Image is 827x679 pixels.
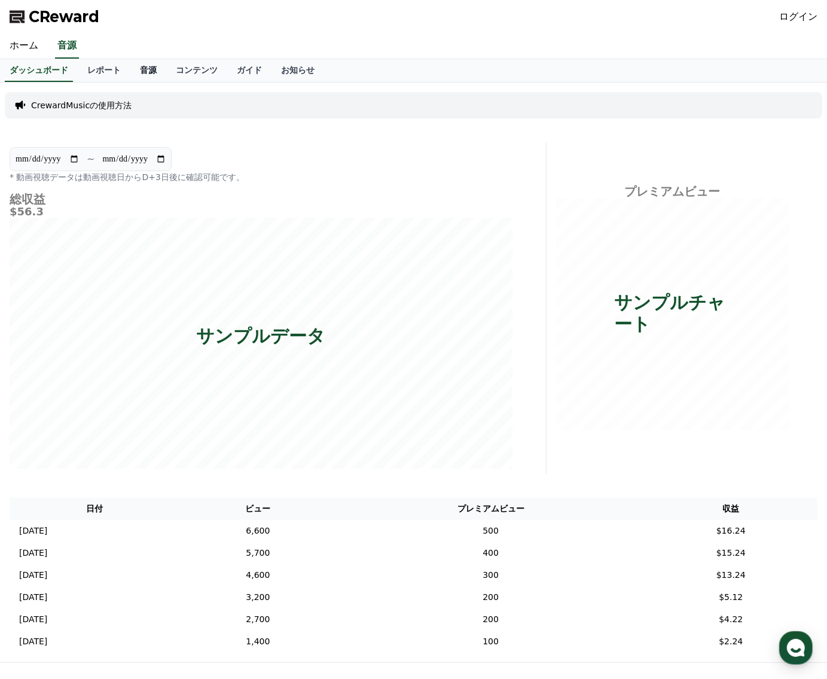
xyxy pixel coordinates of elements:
[179,542,337,564] td: 5,700
[10,498,179,520] th: 日付
[19,613,47,626] p: [DATE]
[337,542,645,564] td: 400
[614,291,731,334] p: サンプルチャート
[645,520,817,542] td: $16.24
[779,10,817,24] a: ログイン
[5,59,73,82] a: ダッシュボード
[179,608,337,631] td: 2,700
[19,547,47,559] p: [DATE]
[337,498,645,520] th: プレミアムビュー
[4,379,79,409] a: Home
[337,520,645,542] td: 500
[337,631,645,653] td: 100
[19,569,47,581] p: [DATE]
[19,591,47,604] p: [DATE]
[179,586,337,608] td: 3,200
[645,498,817,520] th: 収益
[166,59,227,82] a: コンテンツ
[179,564,337,586] td: 4,600
[19,635,47,648] p: [DATE]
[31,99,132,111] a: CrewardMusicの使用方法
[78,59,130,82] a: レポート
[179,498,337,520] th: ビュー
[87,152,94,166] p: ~
[337,586,645,608] td: 200
[10,193,512,206] h4: 総収益
[337,564,645,586] td: 300
[271,59,324,82] a: お知らせ
[179,631,337,653] td: 1,400
[337,608,645,631] td: 200
[645,564,817,586] td: $13.24
[177,397,206,407] span: Settings
[645,542,817,564] td: $15.24
[179,520,337,542] td: 6,600
[10,206,512,218] h5: $56.3
[10,171,512,183] p: * 動画視聴データは動画視聴日からD+3日後に確認可能です。
[556,185,789,198] h4: プレミアムビュー
[645,586,817,608] td: $5.12
[79,379,154,409] a: Messages
[645,608,817,631] td: $4.22
[645,631,817,653] td: $2.24
[99,398,135,407] span: Messages
[227,59,271,82] a: ガイド
[197,325,326,346] p: サンプルデータ
[130,59,166,82] a: 音源
[10,7,99,26] a: CReward
[154,379,230,409] a: Settings
[55,34,79,59] a: 音源
[19,525,47,537] p: [DATE]
[29,7,99,26] span: CReward
[30,397,51,407] span: Home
